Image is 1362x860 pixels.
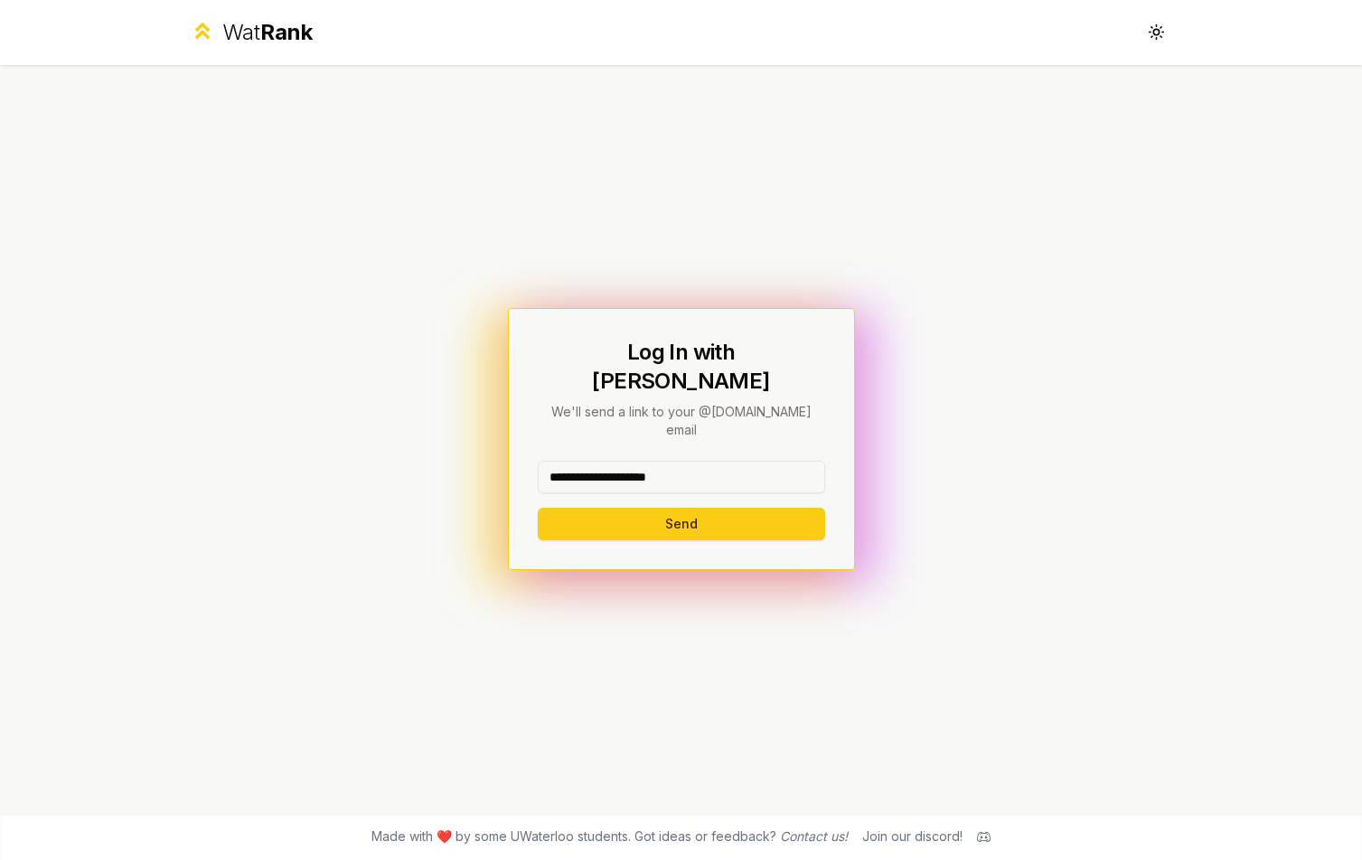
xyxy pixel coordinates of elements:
[222,18,313,47] div: Wat
[371,827,848,846] span: Made with ❤️ by some UWaterloo students. Got ideas or feedback?
[862,827,963,846] div: Join our discord!
[538,338,825,396] h1: Log In with [PERSON_NAME]
[260,19,313,45] span: Rank
[538,403,825,439] p: We'll send a link to your @[DOMAIN_NAME] email
[780,828,848,844] a: Contact us!
[538,508,825,540] button: Send
[190,18,314,47] a: WatRank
